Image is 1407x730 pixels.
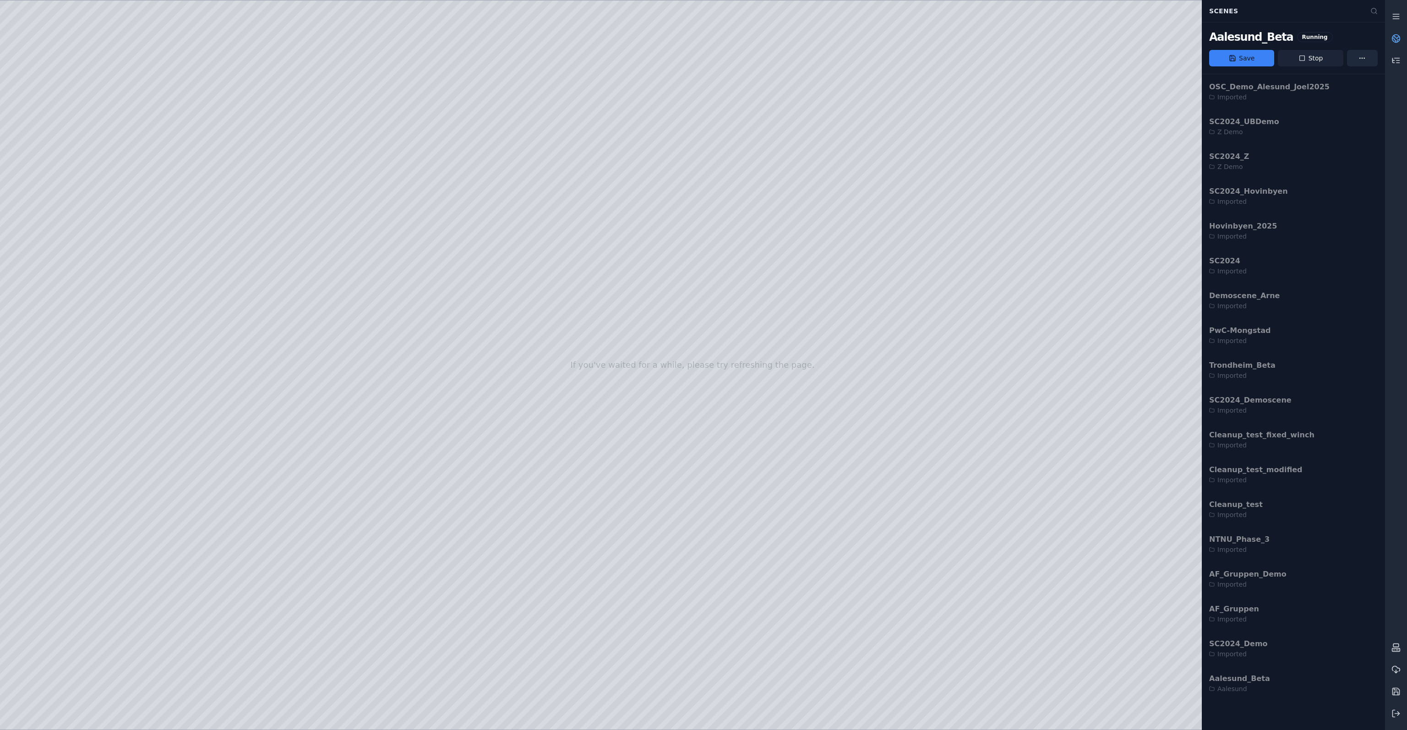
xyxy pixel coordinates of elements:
[1209,30,1293,44] div: Aalesund_Beta
[1209,50,1274,66] button: Save
[1278,50,1343,66] button: Stop
[1202,74,1385,701] div: Stop or save the current scene before opening another one
[1297,32,1333,42] div: Running
[1204,2,1365,20] div: Scenes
